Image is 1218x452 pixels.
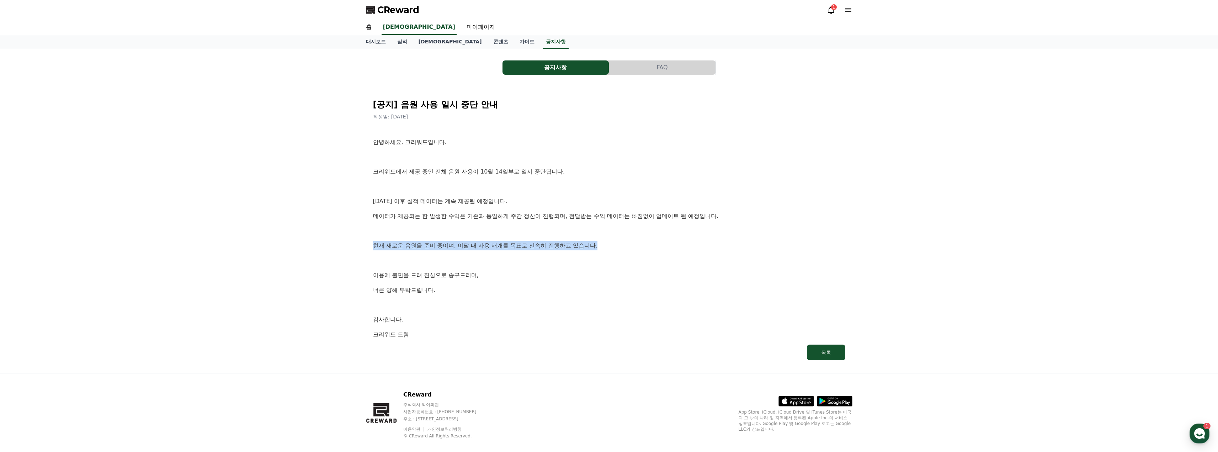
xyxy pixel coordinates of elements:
[461,20,501,35] a: 마이페이지
[403,427,426,432] a: 이용약관
[427,427,462,432] a: 개인정보처리방침
[366,4,419,16] a: CReward
[543,35,569,49] a: 공지사항
[373,241,845,250] p: 현재 새로운 음원을 준비 중이며, 이달 내 사용 재개를 목표로 신속히 진행하고 있습니다.
[403,416,490,422] p: 주소 : [STREET_ADDRESS]
[373,197,845,206] p: [DATE] 이후 실적 데이터는 계속 제공될 예정입니다.
[2,225,47,243] a: Home
[403,390,490,399] p: CReward
[403,409,490,415] p: 사업자등록번호 : [PHONE_NUMBER]
[403,433,490,439] p: © CReward All Rights Reserved.
[373,138,845,147] p: 안녕하세요, 크리워드입니다.
[373,345,845,360] a: 목록
[373,315,845,324] p: 감사합니다.
[72,225,75,231] span: 1
[827,6,835,14] a: 1
[373,286,845,295] p: 너른 양해 부탁드립니다.
[18,236,31,242] span: Home
[502,60,609,75] button: 공지사항
[392,35,413,49] a: 실적
[609,60,716,75] button: FAQ
[807,345,845,360] button: 목록
[831,4,837,10] div: 1
[413,35,488,49] a: [DEMOGRAPHIC_DATA]
[105,236,123,242] span: Settings
[377,4,419,16] span: CReward
[360,20,377,35] a: 홈
[488,35,514,49] a: 콘텐츠
[739,409,852,432] p: App Store, iCloud, iCloud Drive 및 iTunes Store는 미국과 그 밖의 나라 및 지역에서 등록된 Apple Inc.의 서비스 상표입니다. Goo...
[821,349,831,356] div: 목록
[360,35,392,49] a: 대시보드
[47,225,92,243] a: 1Messages
[373,212,845,221] p: 데이터가 제공되는 한 발생한 수익은 기존과 동일하게 주간 정산이 진행되며, 전달받는 수익 데이터는 빠짐없이 업데이트 될 예정입니다.
[514,35,540,49] a: 가이드
[59,236,80,242] span: Messages
[373,114,408,119] span: 작성일: [DATE]
[403,402,490,408] p: 주식회사 와이피랩
[373,167,845,176] p: 크리워드에서 제공 중인 전체 음원 사용이 10월 14일부로 일시 중단됩니다.
[382,20,457,35] a: [DEMOGRAPHIC_DATA]
[92,225,137,243] a: Settings
[373,99,845,110] h2: [공지] 음원 사용 일시 중단 안내
[373,330,845,339] p: 크리워드 드림
[373,271,845,280] p: 이용에 불편을 드려 진심으로 송구드리며,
